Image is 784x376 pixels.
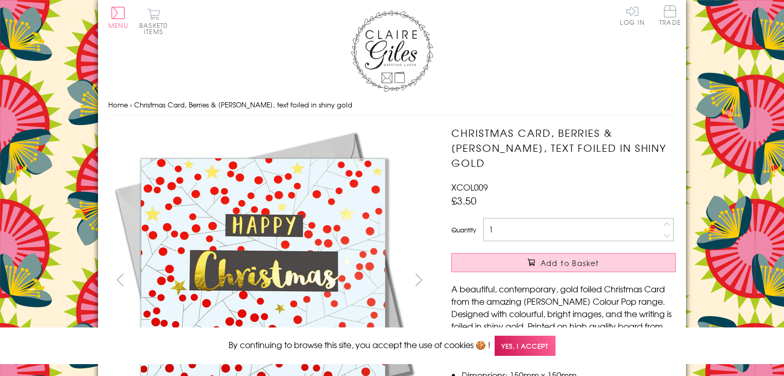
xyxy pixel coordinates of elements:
[130,100,132,109] span: ›
[451,181,488,193] span: XCOL009
[108,7,128,28] button: Menu
[108,268,132,291] button: prev
[144,21,168,36] span: 0 items
[451,193,477,208] span: £3.50
[541,258,599,268] span: Add to Basket
[659,5,681,27] a: Trade
[108,95,676,116] nav: breadcrumbs
[451,126,676,170] h1: Christmas Card, Berries & [PERSON_NAME], text foiled in shiny gold
[139,8,168,35] button: Basket0 items
[620,5,645,25] a: Log In
[451,225,476,234] label: Quantity
[659,5,681,25] span: Trade
[134,100,352,109] span: Christmas Card, Berries & [PERSON_NAME], text foiled in shiny gold
[108,100,128,109] a: Home
[495,336,556,356] span: Yes, I accept
[108,21,128,30] span: Menu
[451,283,676,357] p: A beautiful, contemporary, gold foiled Christmas Card from the amazing [PERSON_NAME] Colour Pop r...
[351,10,433,92] img: Claire Giles Greetings Cards
[451,253,676,272] button: Add to Basket
[407,268,431,291] button: next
